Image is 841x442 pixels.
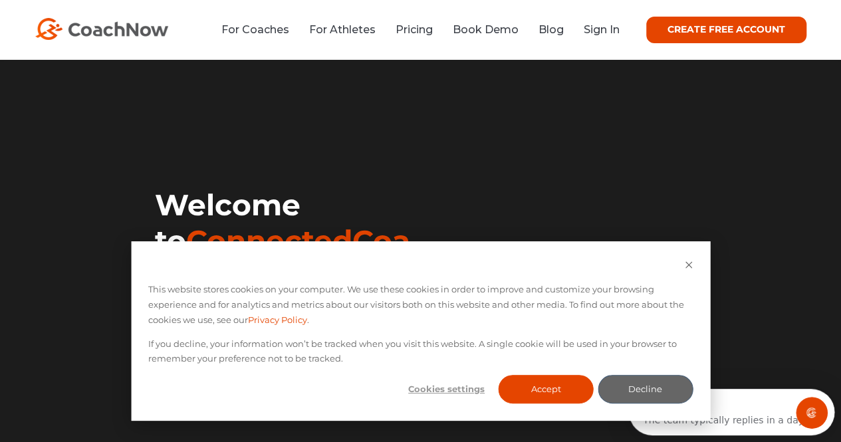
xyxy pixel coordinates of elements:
iframe: Intercom live chat [796,397,828,429]
div: Need help? [14,11,176,22]
a: For Coaches [221,23,289,36]
a: Sign In [584,23,620,36]
button: Accept [499,375,594,403]
span: ConnectedCoaching [155,223,410,294]
div: The team typically replies in a day. [14,22,176,36]
a: Pricing [396,23,433,36]
h1: Welcome to [155,187,420,294]
a: CREATE FREE ACCOUNT [646,17,806,43]
a: For Athletes [309,23,376,36]
div: Open Intercom Messenger [5,5,215,42]
iframe: Intercom live chat discovery launcher [629,389,834,435]
p: This website stores cookies on your computer. We use these cookies in order to improve and custom... [148,282,693,327]
p: If you decline, your information won’t be tracked when you visit this website. A single cookie wi... [148,336,693,367]
div: Cookie banner [131,241,710,421]
button: Dismiss cookie banner [684,259,693,274]
button: Decline [598,375,693,403]
img: CoachNow Logo [35,18,168,40]
a: Book Demo [453,23,519,36]
a: Privacy Policy [248,312,307,328]
button: Cookies settings [399,375,494,403]
a: Blog [539,23,564,36]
